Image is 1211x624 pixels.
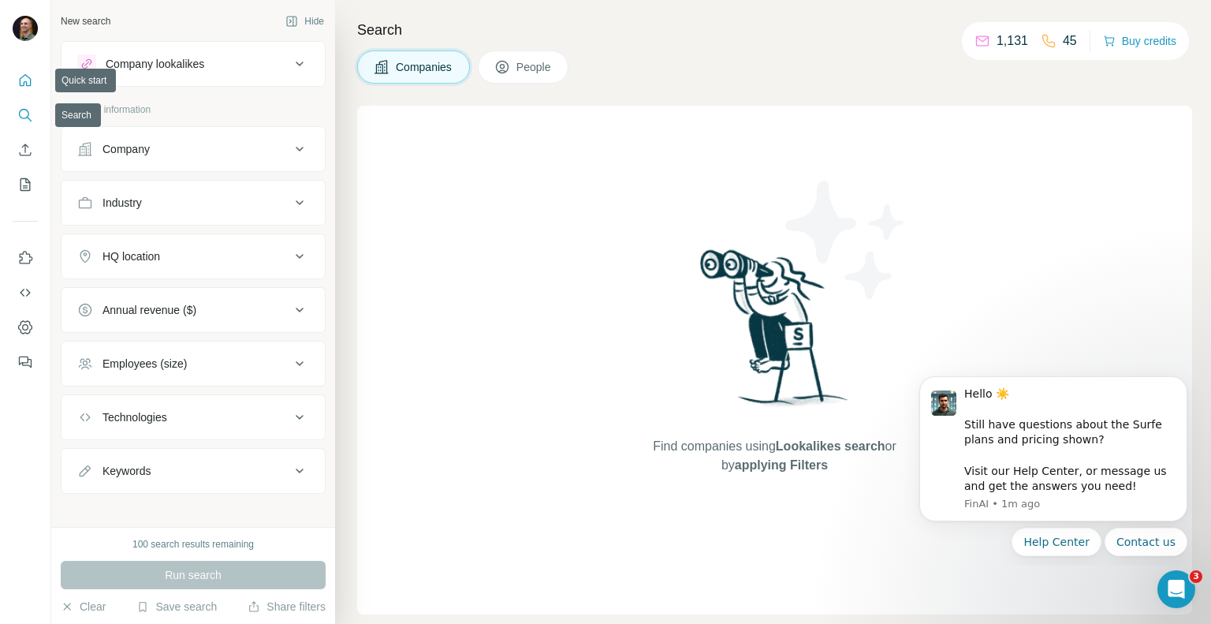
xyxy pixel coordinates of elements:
[102,409,167,425] div: Technologies
[13,16,38,41] img: Avatar
[132,537,254,551] div: 100 search results remaining
[61,103,326,117] p: Company information
[13,170,38,199] button: My lists
[396,59,453,75] span: Companies
[516,59,553,75] span: People
[61,599,106,615] button: Clear
[13,313,38,342] button: Dashboard
[648,437,900,475] span: Find companies using or by
[102,195,142,211] div: Industry
[61,398,325,436] button: Technologies
[102,248,160,264] div: HQ location
[1190,570,1202,583] span: 3
[61,184,325,222] button: Industry
[1103,30,1176,52] button: Buy credits
[61,291,325,329] button: Annual revenue ($)
[357,19,1192,41] h4: Search
[248,599,326,615] button: Share filters
[13,136,38,164] button: Enrich CSV
[13,278,38,307] button: Use Surfe API
[61,130,325,168] button: Company
[13,66,38,95] button: Quick start
[997,32,1028,50] p: 1,131
[61,345,325,383] button: Employees (size)
[896,362,1211,566] iframe: Intercom notifications message
[61,45,325,83] button: Company lookalikes
[61,237,325,275] button: HQ location
[102,141,150,157] div: Company
[1157,570,1195,608] iframe: Intercom live chat
[102,356,187,372] div: Employees (size)
[1063,32,1077,50] p: 45
[776,439,885,453] span: Lookalikes search
[13,244,38,272] button: Use Surfe on LinkedIn
[13,101,38,129] button: Search
[13,348,38,376] button: Feedback
[735,458,828,472] span: applying Filters
[274,9,335,33] button: Hide
[693,245,857,421] img: Surfe Illustration - Woman searching with binoculars
[102,302,196,318] div: Annual revenue ($)
[61,14,110,28] div: New search
[775,169,917,311] img: Surfe Illustration - Stars
[61,452,325,490] button: Keywords
[106,56,204,72] div: Company lookalikes
[102,463,151,479] div: Keywords
[136,599,217,615] button: Save search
